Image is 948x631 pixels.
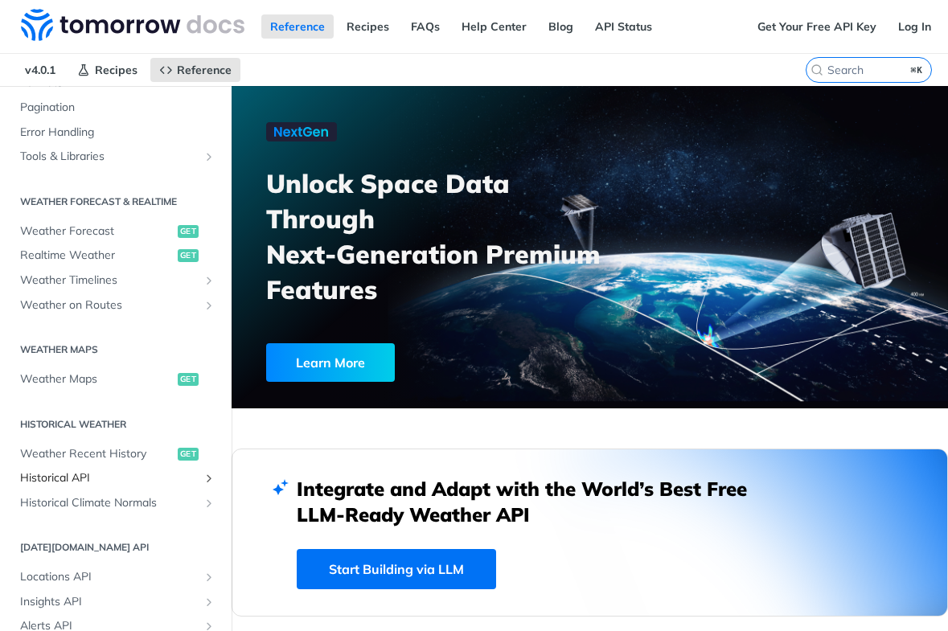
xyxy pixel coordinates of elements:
[12,367,220,391] a: Weather Mapsget
[20,272,199,289] span: Weather Timelines
[586,14,661,39] a: API Status
[20,470,199,486] span: Historical API
[12,195,220,209] h2: Weather Forecast & realtime
[266,343,539,382] a: Learn More
[12,219,220,244] a: Weather Forecastget
[12,293,220,318] a: Weather on RoutesShow subpages for Weather on Routes
[297,549,496,589] a: Start Building via LLM
[21,9,244,41] img: Tomorrow.io Weather API Docs
[20,569,199,585] span: Locations API
[177,63,232,77] span: Reference
[20,495,199,511] span: Historical Climate Normals
[203,299,215,312] button: Show subpages for Weather on Routes
[20,248,174,264] span: Realtime Weather
[266,343,395,382] div: Learn More
[12,145,220,169] a: Tools & LibrariesShow subpages for Tools & Libraries
[907,62,927,78] kbd: ⌘K
[178,225,199,238] span: get
[12,417,220,432] h2: Historical Weather
[20,594,199,610] span: Insights API
[203,472,215,485] button: Show subpages for Historical API
[12,466,220,490] a: Historical APIShow subpages for Historical API
[20,371,174,387] span: Weather Maps
[20,100,215,116] span: Pagination
[20,149,199,165] span: Tools & Libraries
[338,14,398,39] a: Recipes
[20,223,174,240] span: Weather Forecast
[266,122,337,141] img: NextGen
[12,268,220,293] a: Weather TimelinesShow subpages for Weather Timelines
[20,125,215,141] span: Error Handling
[402,14,449,39] a: FAQs
[12,540,220,555] h2: [DATE][DOMAIN_NAME] API
[68,58,146,82] a: Recipes
[12,590,220,614] a: Insights APIShow subpages for Insights API
[749,14,885,39] a: Get Your Free API Key
[297,476,771,527] h2: Integrate and Adapt with the World’s Best Free LLM-Ready Weather API
[20,446,174,462] span: Weather Recent History
[889,14,940,39] a: Log In
[203,274,215,287] button: Show subpages for Weather Timelines
[16,58,64,82] span: v4.0.1
[203,150,215,163] button: Show subpages for Tools & Libraries
[12,342,220,357] h2: Weather Maps
[20,297,199,313] span: Weather on Routes
[12,244,220,268] a: Realtime Weatherget
[178,373,199,386] span: get
[95,63,137,77] span: Recipes
[12,96,220,120] a: Pagination
[540,14,582,39] a: Blog
[203,497,215,510] button: Show subpages for Historical Climate Normals
[261,14,334,39] a: Reference
[811,64,823,76] svg: Search
[150,58,240,82] a: Reference
[203,571,215,584] button: Show subpages for Locations API
[12,442,220,466] a: Weather Recent Historyget
[12,491,220,515] a: Historical Climate NormalsShow subpages for Historical Climate Normals
[12,565,220,589] a: Locations APIShow subpages for Locations API
[178,249,199,262] span: get
[203,596,215,608] button: Show subpages for Insights API
[12,121,220,145] a: Error Handling
[453,14,536,39] a: Help Center
[178,448,199,461] span: get
[266,166,607,307] h3: Unlock Space Data Through Next-Generation Premium Features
